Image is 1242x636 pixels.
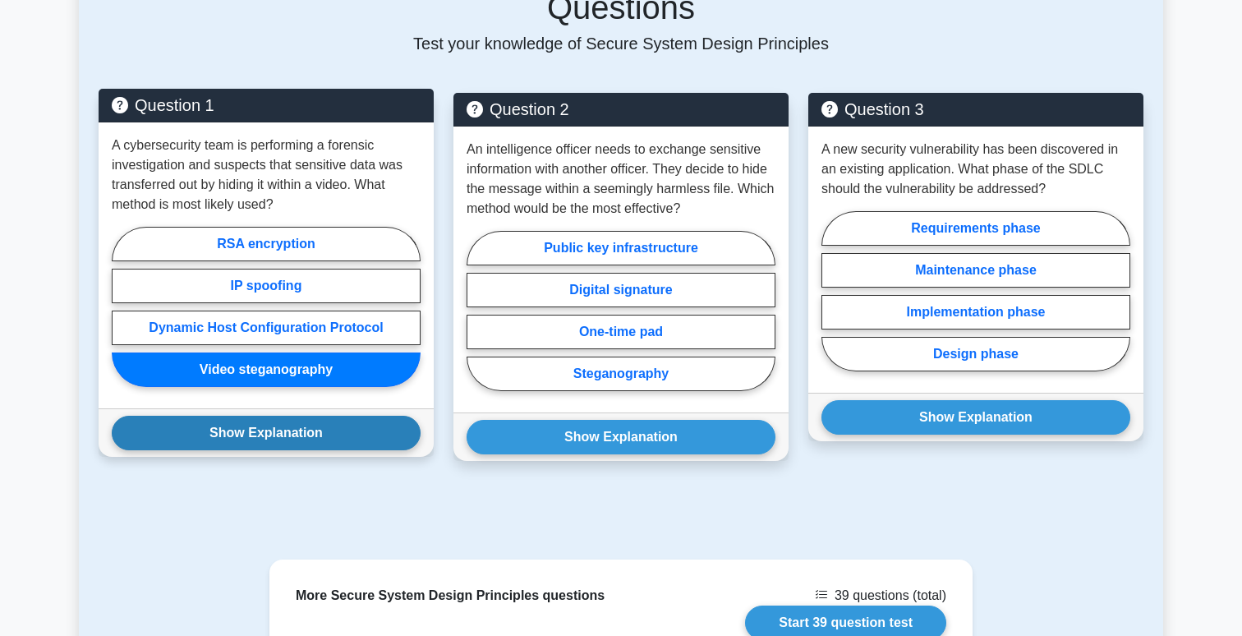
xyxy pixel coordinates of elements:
[821,140,1130,199] p: A new security vulnerability has been discovered in an existing application. What phase of the SD...
[467,273,775,307] label: Digital signature
[821,99,1130,119] h5: Question 3
[112,311,421,345] label: Dynamic Host Configuration Protocol
[821,400,1130,435] button: Show Explanation
[112,227,421,261] label: RSA encryption
[821,211,1130,246] label: Requirements phase
[112,353,421,387] label: Video steganography
[112,95,421,115] h5: Question 1
[112,416,421,450] button: Show Explanation
[112,269,421,303] label: IP spoofing
[821,295,1130,330] label: Implementation phase
[821,253,1130,288] label: Maintenance phase
[467,357,775,391] label: Steganography
[467,140,775,219] p: An intelligence officer needs to exchange sensitive information with another officer. They decide...
[467,315,775,349] label: One-time pad
[467,231,775,265] label: Public key infrastructure
[112,136,421,214] p: A cybersecurity team is performing a forensic investigation and suspects that sensitive data was ...
[467,420,775,454] button: Show Explanation
[821,337,1130,371] label: Design phase
[467,99,775,119] h5: Question 2
[99,34,1143,53] p: Test your knowledge of Secure System Design Principles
